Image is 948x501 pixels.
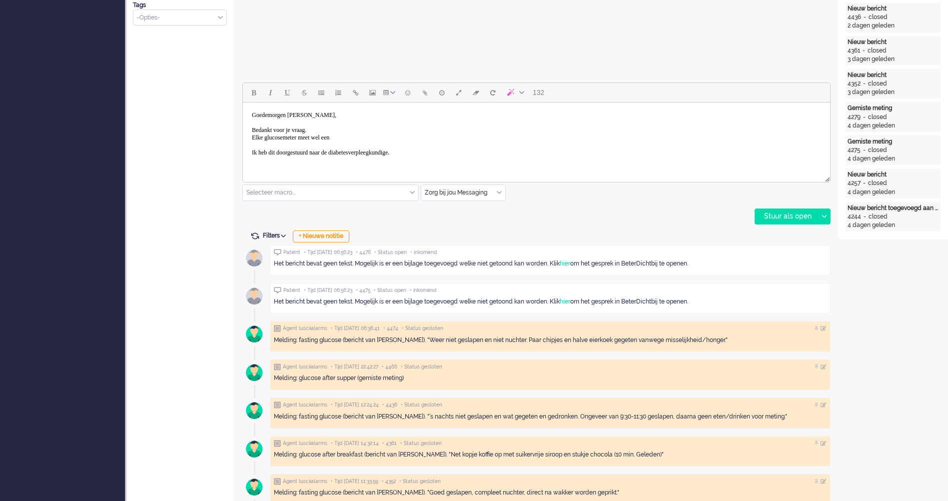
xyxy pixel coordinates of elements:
button: Underline [279,84,296,101]
span: • Tijd [DATE] 06:56:23 [304,287,352,294]
div: closed [869,212,888,221]
img: avatar [242,436,267,461]
span: • Status open [374,287,406,294]
div: 4275 [848,146,861,154]
span: • Status gesloten [399,478,441,485]
img: avatar [242,474,267,499]
span: Filters [263,232,289,239]
img: avatar [242,360,267,385]
div: Nieuw bericht [848,170,939,179]
span: • Status gesloten [400,440,442,447]
img: ic_chat_grey.svg [274,287,281,293]
div: Stuur als open [755,209,818,224]
img: ic_note_grey.svg [274,325,281,332]
button: Fullscreen [450,84,467,101]
img: ic_chat_grey.svg [274,249,281,255]
div: 4 dagen geleden [848,121,939,130]
button: Italic [262,84,279,101]
span: • Status gesloten [401,401,442,408]
span: • Tijd [DATE] 14:32:14 [331,440,379,447]
div: + Nieuwe notitie [293,230,349,242]
img: avatar [242,321,267,346]
div: 4 dagen geleden [848,188,939,196]
button: Emoticons [399,84,416,101]
span: Agent lusciialarms [283,440,327,447]
span: Agent lusciialarms [283,363,327,370]
span: • 4474 [383,325,398,332]
div: 3 dagen geleden [848,88,939,96]
img: ic_note_grey.svg [274,401,281,408]
span: • 4466 [382,363,397,370]
img: avatar [242,245,267,270]
div: 2 dagen geleden [848,21,939,30]
span: • Status gesloten [402,325,443,332]
span: • Tijd [DATE] 12:24:24 [331,401,379,408]
button: Table [381,84,399,101]
div: 4361 [848,46,860,55]
div: Nieuw bericht [848,71,939,79]
span: • 4476 [356,249,371,256]
iframe: Rich Text Area [243,102,830,173]
div: - [861,79,868,88]
button: Reset content [484,84,501,101]
div: Nieuw bericht toegevoegd aan gesprek [848,204,939,212]
button: Insert/edit link [347,84,364,101]
span: • Tijd [DATE] 11:33:59 [331,478,378,485]
div: Nieuw bericht [848,38,939,46]
div: 4279 [848,113,861,121]
div: closed [868,146,887,154]
span: • inkomend [410,287,436,294]
div: - [861,113,868,121]
button: Bullet list [313,84,330,101]
span: • 4475 [356,287,370,294]
img: ic_note_grey.svg [274,363,281,370]
div: Resize [822,173,830,182]
div: 4 dagen geleden [848,221,939,229]
div: closed [868,179,887,187]
button: Clear formatting [467,84,484,101]
div: Gemiste meting [848,137,939,146]
span: Agent lusciialarms [283,401,327,408]
img: ic_note_grey.svg [274,440,281,447]
span: Agent lusciialarms [283,325,327,332]
button: Add attachment [416,84,433,101]
span: • Tijd [DATE] 06:56:23 [304,249,352,256]
span: Patiënt [283,249,300,256]
div: Nieuw bericht [848,4,939,13]
img: ic_note_grey.svg [274,478,281,485]
div: - [861,179,868,187]
div: Melding: glucose after breakfast (bericht van [PERSON_NAME]). "Net kopje koffie op met suikervrij... [274,450,827,459]
button: Strikethrough [296,84,313,101]
div: 4244 [848,212,861,221]
button: Insert/edit image [364,84,381,101]
img: avatar [242,398,267,423]
button: AI [501,84,528,101]
div: Tags [133,1,227,9]
div: Melding: fasting glucose (bericht van [PERSON_NAME]). "Goed geslapen, compleet nuchter, direct na... [274,488,827,497]
span: Agent lusciialarms [283,478,327,485]
div: - [861,13,869,21]
button: 132 [528,84,549,101]
div: closed [868,46,887,55]
span: • Tijd [DATE] 22:42:27 [331,363,378,370]
div: closed [868,79,887,88]
span: • Status gesloten [401,363,442,370]
img: avatar [242,283,267,308]
div: Melding: fasting glucose (bericht van [PERSON_NAME]). "‘s nachts niet geslapen en wat gegeten en ... [274,412,827,421]
div: Het bericht bevat geen tekst. Mogelijk is er een bijlage toegevoegd welke niet getoond kan worden... [274,297,827,306]
div: 4257 [848,179,861,187]
span: • 4352 [382,478,396,485]
div: 4436 [848,13,861,21]
div: 4 dagen geleden [848,154,939,163]
div: Melding: glucose after supper (gemiste meting) [274,374,827,382]
div: Select Tags [133,9,227,26]
span: • Status open [374,249,407,256]
div: Het bericht bevat geen tekst. Mogelijk is er een bijlage toegevoegd welke niet getoond kan worden... [274,259,827,268]
span: • 4361 [382,440,397,447]
button: Delay message [433,84,450,101]
button: Bold [245,84,262,101]
button: Numbered list [330,84,347,101]
span: • Tijd [DATE] 06:36:41 [331,325,380,332]
span: Patiënt [283,287,300,294]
